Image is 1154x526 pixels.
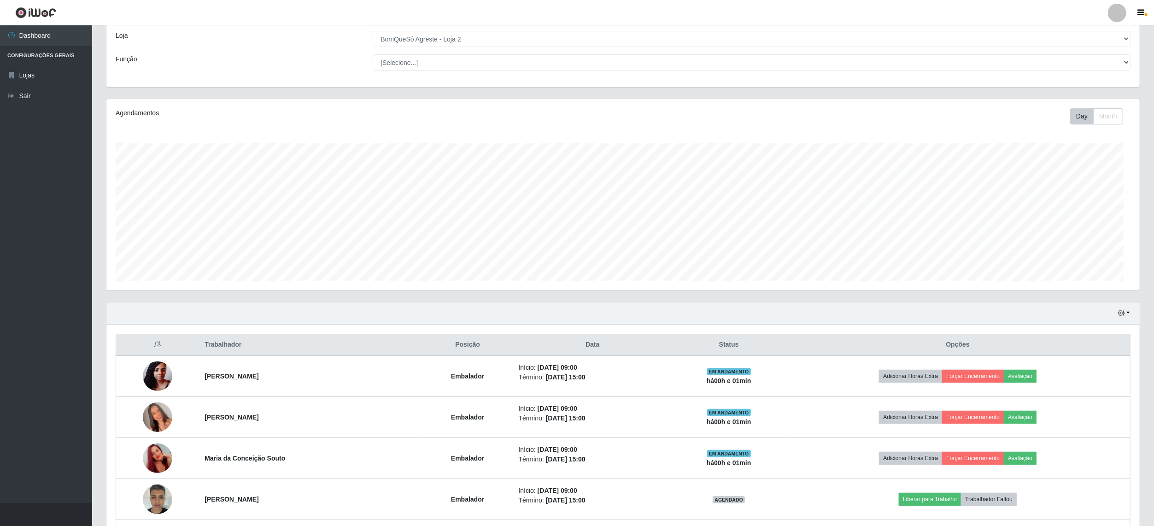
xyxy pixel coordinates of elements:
[519,445,667,455] li: Início:
[879,411,942,424] button: Adicionar Horas Extra
[707,459,751,467] strong: há 00 h e 01 min
[546,414,586,422] time: [DATE] 15:00
[713,496,745,503] span: AGENDADO
[143,356,172,396] img: 1690803599468.jpeg
[538,405,577,412] time: [DATE] 09:00
[1070,108,1123,124] div: First group
[451,414,484,421] strong: Embalador
[15,7,56,18] img: CoreUI Logo
[519,496,667,505] li: Término:
[519,372,667,382] li: Término:
[519,404,667,414] li: Início:
[707,377,751,384] strong: há 00 h e 01 min
[546,496,586,504] time: [DATE] 15:00
[116,108,530,118] div: Agendamentos
[205,414,258,421] strong: [PERSON_NAME]
[422,334,513,356] th: Posição
[942,370,1004,383] button: Forçar Encerramento
[899,493,961,506] button: Liberar para Trabalho
[1070,108,1094,124] button: Day
[1004,411,1037,424] button: Avaliação
[672,334,785,356] th: Status
[707,450,751,457] span: EM ANDAMENTO
[519,455,667,464] li: Término:
[116,31,128,41] label: Loja
[205,455,285,462] strong: Maria da Conceição Souto
[116,54,137,64] label: Função
[707,368,751,375] span: EM ANDAMENTO
[538,364,577,371] time: [DATE] 09:00
[205,496,258,503] strong: [PERSON_NAME]
[1004,370,1037,383] button: Avaliação
[1004,452,1037,465] button: Avaliação
[538,487,577,494] time: [DATE] 09:00
[519,363,667,372] li: Início:
[546,455,586,463] time: [DATE] 15:00
[519,486,667,496] li: Início:
[879,370,942,383] button: Adicionar Horas Extra
[1093,108,1123,124] button: Month
[199,334,422,356] th: Trabalhador
[451,372,484,380] strong: Embalador
[143,479,172,519] img: 1753187317343.jpeg
[513,334,673,356] th: Data
[143,391,172,443] img: 1751455620559.jpeg
[942,452,1004,465] button: Forçar Encerramento
[961,493,1017,506] button: Trabalhador Faltou
[707,418,751,426] strong: há 00 h e 01 min
[546,373,586,381] time: [DATE] 15:00
[519,414,667,423] li: Término:
[143,432,172,485] img: 1746815738665.jpeg
[538,446,577,453] time: [DATE] 09:00
[879,452,942,465] button: Adicionar Horas Extra
[451,496,484,503] strong: Embalador
[205,372,258,380] strong: [PERSON_NAME]
[707,409,751,416] span: EM ANDAMENTO
[785,334,1130,356] th: Opções
[942,411,1004,424] button: Forçar Encerramento
[451,455,484,462] strong: Embalador
[1070,108,1131,124] div: Toolbar with button groups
